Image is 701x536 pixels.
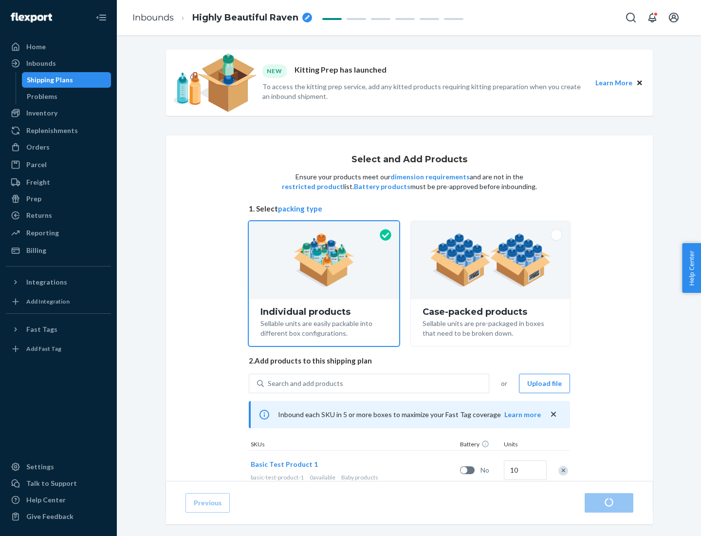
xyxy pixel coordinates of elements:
[260,307,387,317] div: Individual products
[390,172,470,182] button: dimension requirements
[27,92,57,101] div: Problems
[634,77,645,88] button: Close
[22,89,111,104] a: Problems
[251,459,318,469] button: Basic Test Product 1
[643,8,662,27] button: Open notifications
[295,64,387,77] p: Kitting Prep has launched
[519,374,570,393] button: Upload file
[26,462,54,472] div: Settings
[6,139,111,155] a: Orders
[294,233,354,287] img: individual-pack.facf35554cb0f1810c75b2bd6df2d64e.png
[251,473,456,481] div: Baby products
[92,8,111,27] button: Close Navigation
[26,177,50,187] div: Freight
[351,155,467,165] h1: Select and Add Products
[6,294,111,309] a: Add Integration
[664,8,683,27] button: Open account menu
[26,160,47,170] div: Parcel
[26,297,70,306] div: Add Integration
[458,440,502,450] div: Battery
[26,126,78,135] div: Replenishments
[558,466,568,476] div: Remove Item
[6,322,111,337] button: Fast Tags
[430,233,551,287] img: case-pack.59cecea509d18c883b923b81aeac6d0b.png
[6,459,111,475] a: Settings
[192,12,298,24] span: Highly Beautiful Raven
[6,191,111,207] a: Prep
[26,108,57,118] div: Inventory
[6,208,111,223] a: Returns
[26,228,59,238] div: Reporting
[26,495,66,505] div: Help Center
[480,465,500,475] span: No
[251,474,304,481] span: basic-test-product-1
[282,182,343,191] button: restricted product
[6,56,111,71] a: Inbounds
[6,39,111,55] a: Home
[26,58,56,68] div: Inbounds
[26,142,50,152] div: Orders
[249,204,570,214] span: 1. Select
[26,512,74,521] div: Give Feedback
[26,194,41,204] div: Prep
[278,204,322,214] button: packing type
[185,493,230,513] button: Previous
[595,77,632,88] button: Learn More
[549,409,558,420] button: close
[682,243,701,293] button: Help Center
[6,174,111,190] a: Freight
[310,474,335,481] span: 0 available
[26,246,46,255] div: Billing
[268,379,343,388] div: Search and add products
[6,243,111,258] a: Billing
[27,75,73,85] div: Shipping Plans
[249,401,570,428] div: Inbound each SKU in 5 or more boxes to maximize your Fast Tag coverage
[6,105,111,121] a: Inventory
[354,182,410,191] button: Battery products
[504,460,547,480] input: Quantity
[125,3,320,32] ol: breadcrumbs
[423,317,558,338] div: Sellable units are pre-packaged in boxes that need to be broken down.
[26,325,57,334] div: Fast Tags
[132,12,174,23] a: Inbounds
[423,307,558,317] div: Case-packed products
[262,64,287,77] div: NEW
[26,42,46,52] div: Home
[504,410,541,420] button: Learn more
[281,172,538,191] p: Ensure your products meet our and are not in the list. must be pre-approved before inbounding.
[26,277,67,287] div: Integrations
[6,492,111,508] a: Help Center
[251,460,318,468] span: Basic Test Product 1
[249,356,570,366] span: 2. Add products to this shipping plan
[6,509,111,524] button: Give Feedback
[26,345,61,353] div: Add Fast Tag
[6,225,111,241] a: Reporting
[6,157,111,172] a: Parcel
[502,440,546,450] div: Units
[26,479,77,488] div: Talk to Support
[249,440,458,450] div: SKUs
[260,317,387,338] div: Sellable units are easily packable into different box configurations.
[621,8,641,27] button: Open Search Box
[26,211,52,220] div: Returns
[501,379,507,388] span: or
[22,72,111,88] a: Shipping Plans
[6,274,111,290] button: Integrations
[6,341,111,357] a: Add Fast Tag
[11,13,52,22] img: Flexport logo
[6,476,111,491] a: Talk to Support
[6,123,111,138] a: Replenishments
[262,82,587,101] p: To access the kitting prep service, add any kitted products requiring kitting preparation when yo...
